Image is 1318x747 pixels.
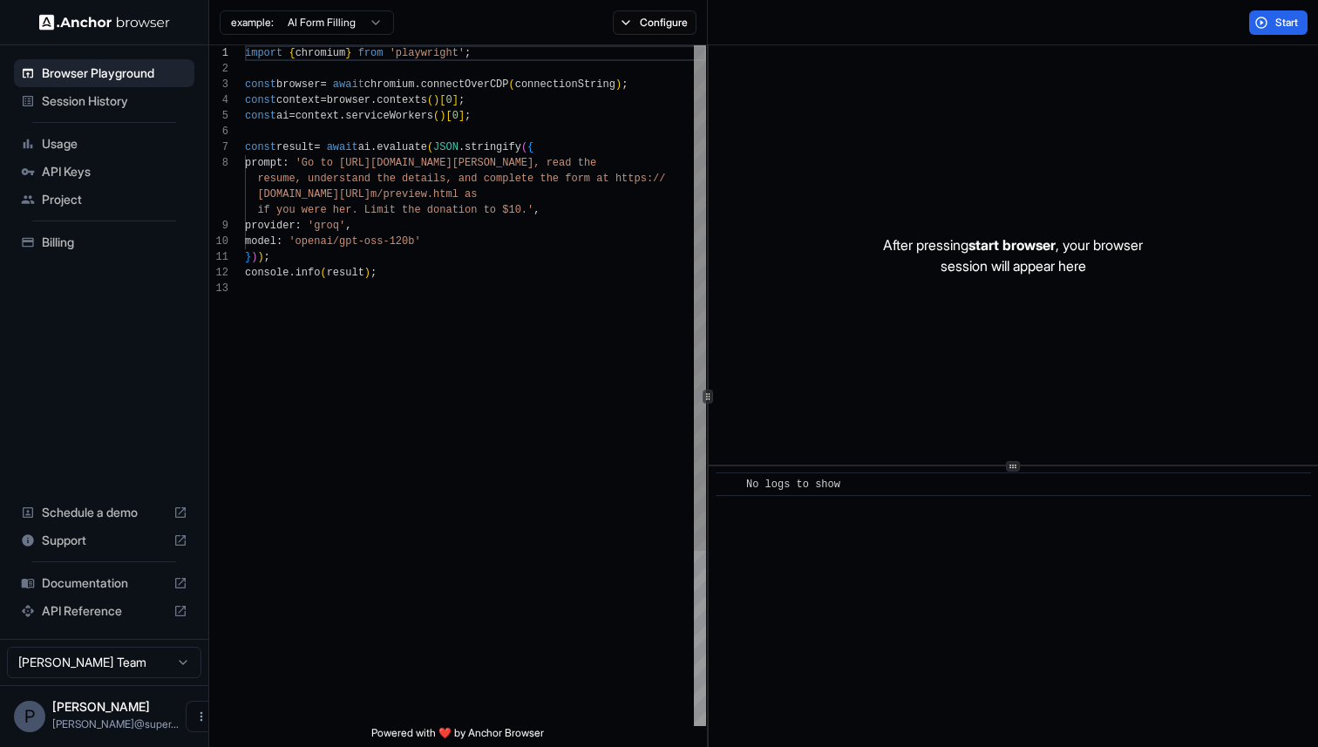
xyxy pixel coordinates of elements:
[370,188,477,200] span: m/preview.html as
[231,16,274,30] span: example:
[358,141,370,153] span: ai
[339,110,345,122] span: .
[14,130,194,158] div: Usage
[209,218,228,234] div: 9
[427,141,433,153] span: (
[613,10,697,35] button: Configure
[327,267,364,279] span: result
[289,267,295,279] span: .
[257,204,533,216] span: if you were her. Limit the donation to $10.'
[245,267,289,279] span: console
[282,157,289,169] span: :
[622,78,628,91] span: ;
[245,235,276,248] span: model
[289,47,295,59] span: {
[42,602,166,620] span: API Reference
[289,110,295,122] span: =
[264,251,270,263] span: ;
[14,597,194,625] div: API Reference
[296,220,302,232] span: :
[433,141,459,153] span: JSON
[296,157,559,169] span: 'Go to [URL][DOMAIN_NAME][PERSON_NAME], re
[14,158,194,186] div: API Keys
[439,110,445,122] span: )
[465,47,471,59] span: ;
[42,532,166,549] span: Support
[883,234,1143,276] p: After pressing , your browser session will appear here
[245,251,251,263] span: }
[421,78,509,91] span: connectOverCDP
[289,235,420,248] span: 'openai/gpt-oss-120b'
[209,234,228,249] div: 10
[308,220,345,232] span: 'groq'
[14,186,194,214] div: Project
[433,94,439,106] span: )
[245,157,282,169] span: prompt
[465,141,521,153] span: stringify
[209,139,228,155] div: 7
[414,78,420,91] span: .
[465,110,471,122] span: ;
[459,94,465,106] span: ;
[345,47,351,59] span: }
[245,141,276,153] span: const
[390,47,465,59] span: 'playwright'
[257,173,571,185] span: resume, understand the details, and complete the f
[14,526,194,554] div: Support
[14,59,194,87] div: Browser Playground
[427,94,433,106] span: (
[14,569,194,597] div: Documentation
[615,78,622,91] span: )
[433,110,439,122] span: (
[276,110,289,122] span: ai
[14,87,194,115] div: Session History
[320,94,326,106] span: =
[968,236,1056,254] span: start browser
[276,78,320,91] span: browser
[509,78,515,91] span: (
[209,92,228,108] div: 4
[314,141,320,153] span: =
[209,77,228,92] div: 3
[14,701,45,732] div: P
[377,141,427,153] span: evaluate
[296,267,321,279] span: info
[209,249,228,265] div: 11
[186,701,217,732] button: Open menu
[521,141,527,153] span: (
[276,235,282,248] span: :
[209,265,228,281] div: 12
[445,94,452,106] span: 0
[358,47,384,59] span: from
[320,78,326,91] span: =
[452,110,459,122] span: 0
[459,141,465,153] span: .
[559,157,596,169] span: ad the
[296,47,346,59] span: chromium
[245,78,276,91] span: const
[257,251,263,263] span: )
[320,267,326,279] span: (
[377,94,427,106] span: contexts
[724,476,733,493] span: ​
[276,94,320,106] span: context
[209,108,228,124] div: 5
[452,94,459,106] span: ]
[296,110,339,122] span: context
[14,228,194,256] div: Billing
[333,78,364,91] span: await
[370,94,377,106] span: .
[14,499,194,526] div: Schedule a demo
[459,110,465,122] span: ]
[345,220,351,232] span: ,
[371,726,544,747] span: Powered with ❤️ by Anchor Browser
[257,188,370,200] span: [DOMAIN_NAME][URL]
[327,141,358,153] span: await
[209,124,228,139] div: 6
[1249,10,1308,35] button: Start
[327,94,370,106] span: browser
[245,47,282,59] span: import
[364,267,370,279] span: )
[1275,16,1300,30] span: Start
[527,141,533,153] span: {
